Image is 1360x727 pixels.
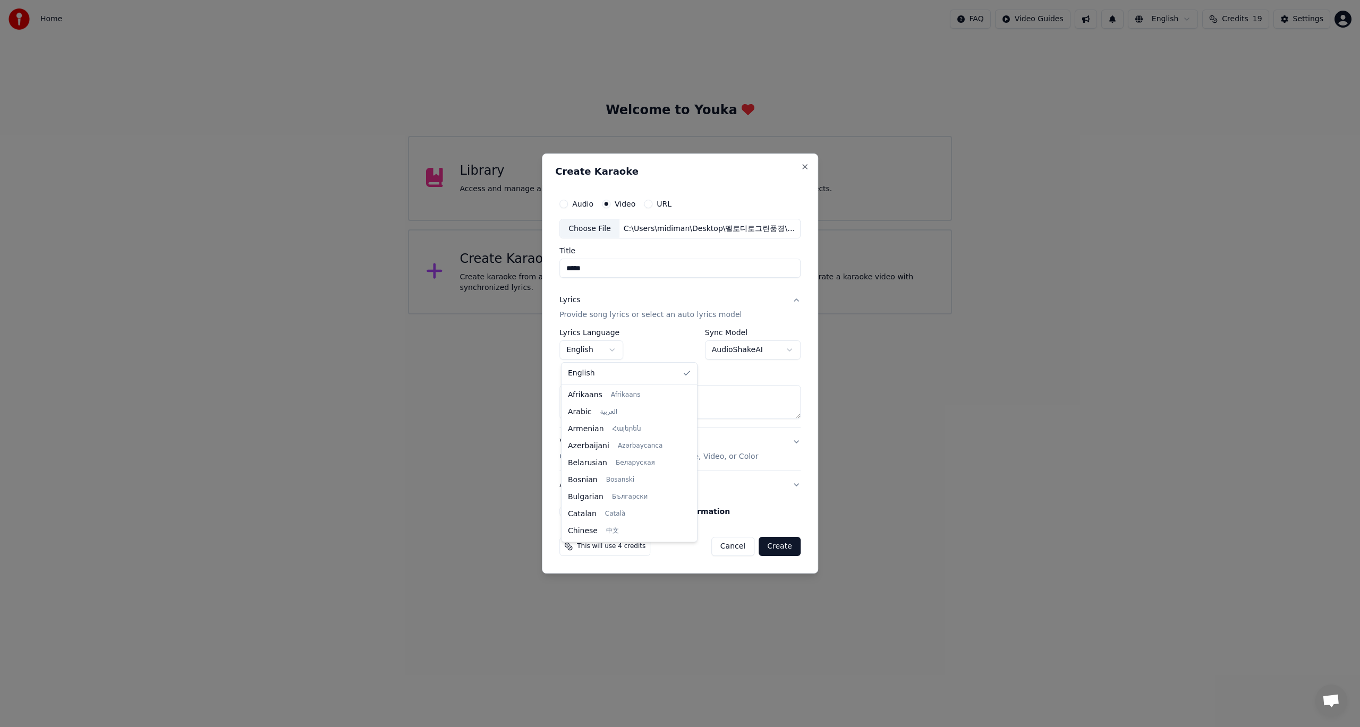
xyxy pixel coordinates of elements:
span: Belarusian [568,458,607,468]
span: Arabic [568,407,591,417]
span: Azərbaycanca [618,442,662,450]
span: Bosnian [568,475,598,485]
span: English [568,368,595,379]
span: Afrikaans [611,391,641,399]
span: Catalan [568,509,597,519]
span: 中文 [606,527,619,535]
span: Armenian [568,424,604,434]
span: Беларуская [616,459,655,467]
span: Català [605,510,625,518]
span: Հայերեն [613,425,641,433]
span: Bulgarian [568,492,603,502]
span: Chinese [568,526,598,536]
span: Bosanski [606,476,634,484]
span: Afrikaans [568,390,602,400]
span: Azerbaijani [568,441,609,451]
span: Български [612,493,648,501]
span: العربية [600,408,617,416]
